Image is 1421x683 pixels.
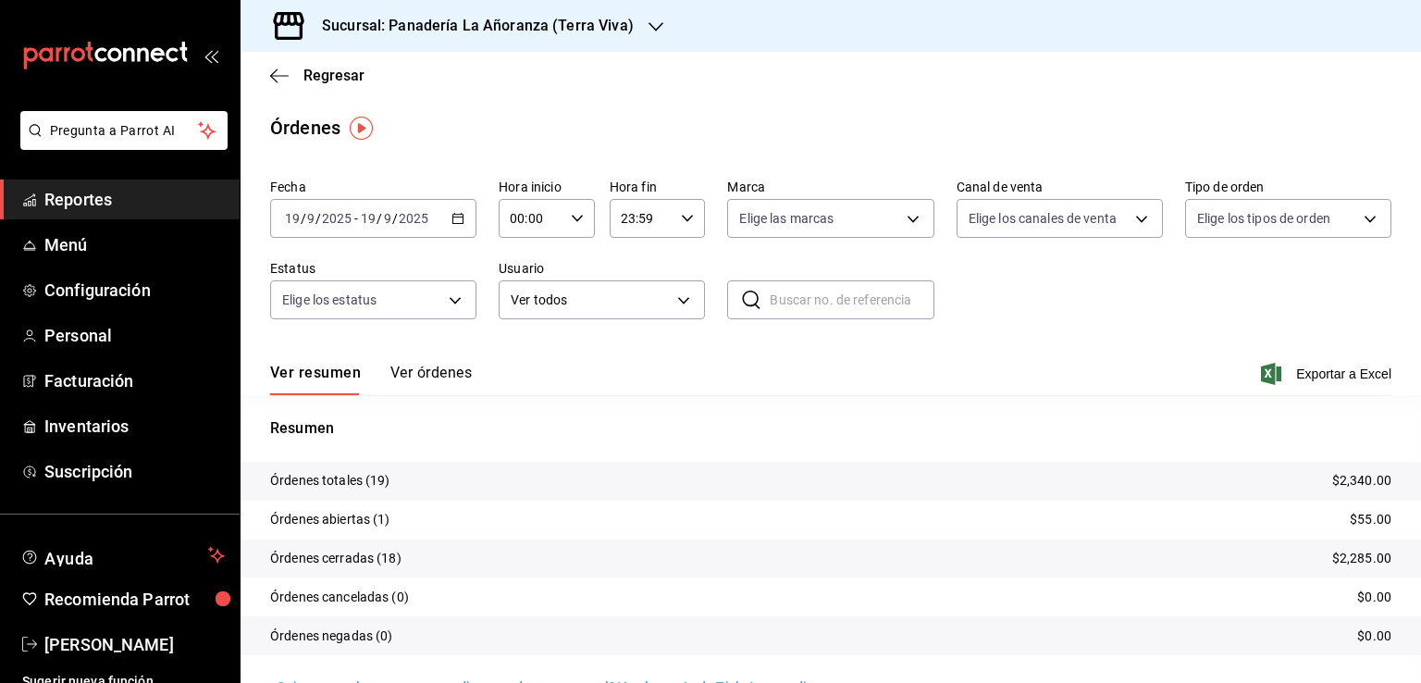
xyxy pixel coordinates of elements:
[957,180,1163,193] label: Canal de venta
[44,323,225,348] span: Personal
[20,111,228,150] button: Pregunta a Parrot AI
[44,587,225,612] span: Recomienda Parrot
[44,368,225,393] span: Facturación
[270,180,476,193] label: Fecha
[270,114,340,142] div: Órdenes
[204,48,218,63] button: open_drawer_menu
[44,632,225,657] span: [PERSON_NAME]
[1357,588,1391,607] p: $0.00
[50,121,199,141] span: Pregunta a Parrot AI
[350,117,373,140] img: Tooltip marker
[377,211,382,226] span: /
[383,211,392,226] input: --
[270,471,390,491] p: Órdenes totales (19)
[511,291,671,310] span: Ver todos
[1332,471,1391,491] p: $2,340.00
[1350,510,1391,529] p: $55.00
[354,211,358,226] span: -
[44,232,225,257] span: Menú
[1357,627,1391,646] p: $0.00
[270,627,393,646] p: Órdenes negadas (0)
[360,211,377,226] input: --
[727,180,933,193] label: Marca
[306,211,315,226] input: --
[270,364,361,395] button: Ver resumen
[390,364,472,395] button: Ver órdenes
[270,510,390,529] p: Órdenes abiertas (1)
[315,211,321,226] span: /
[1332,549,1391,568] p: $2,285.00
[270,262,476,275] label: Estatus
[739,209,834,228] span: Elige las marcas
[770,281,933,318] input: Buscar no. de referencia
[321,211,352,226] input: ----
[270,364,472,395] div: navigation tabs
[44,414,225,439] span: Inventarios
[44,544,201,566] span: Ayuda
[270,588,409,607] p: Órdenes canceladas (0)
[499,180,595,193] label: Hora inicio
[270,67,365,84] button: Regresar
[270,417,1391,440] p: Resumen
[307,15,634,37] h3: Sucursal: Panadería La Añoranza (Terra Viva)
[270,549,402,568] p: Órdenes cerradas (18)
[499,262,705,275] label: Usuario
[282,291,377,309] span: Elige los estatus
[398,211,429,226] input: ----
[392,211,398,226] span: /
[44,187,225,212] span: Reportes
[284,211,301,226] input: --
[13,134,228,154] a: Pregunta a Parrot AI
[610,180,706,193] label: Hora fin
[1185,180,1391,193] label: Tipo de orden
[1265,363,1391,385] button: Exportar a Excel
[303,67,365,84] span: Regresar
[44,459,225,484] span: Suscripción
[969,209,1117,228] span: Elige los canales de venta
[301,211,306,226] span: /
[44,278,225,303] span: Configuración
[1197,209,1330,228] span: Elige los tipos de orden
